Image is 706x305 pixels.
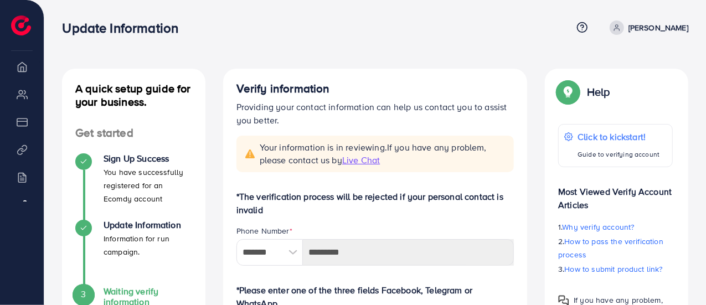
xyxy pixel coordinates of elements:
span: If you have any problem, please contact us by [260,141,487,166]
h4: A quick setup guide for your business. [62,82,205,108]
p: Providing your contact information can help us contact you to assist you better. [236,100,514,127]
h4: Get started [62,126,205,140]
p: *The verification process will be rejected if your personal contact is invalid [236,190,514,216]
h4: Sign Up Success [104,153,192,164]
label: Phone Number [236,225,292,236]
p: Help [587,85,610,99]
p: Guide to verifying account [578,148,659,161]
iframe: Chat [659,255,698,297]
span: How to submit product link? [565,263,663,275]
img: Popup guide [558,82,578,102]
span: Why verify account? [563,221,635,232]
p: 3. [558,262,673,276]
p: Information for run campaign. [104,232,192,259]
span: 3 [81,288,86,301]
li: Update Information [62,220,205,286]
p: Most Viewed Verify Account Articles [558,176,673,211]
h4: Update Information [104,220,192,230]
p: You have successfully registered for an Ecomdy account [104,166,192,205]
span: How to pass the verification process [558,236,663,260]
h4: Verify information [236,82,514,96]
span: Your information is in reviewing. [260,141,508,167]
p: [PERSON_NAME] [628,21,688,34]
p: 2. [558,235,673,261]
p: 1. [558,220,673,234]
span: Live Chat [342,154,380,166]
img: alert [245,149,255,158]
li: Sign Up Success [62,153,205,220]
a: [PERSON_NAME] [605,20,688,35]
h3: Update Information [62,20,187,36]
p: Click to kickstart! [578,130,659,143]
img: logo [11,15,31,35]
